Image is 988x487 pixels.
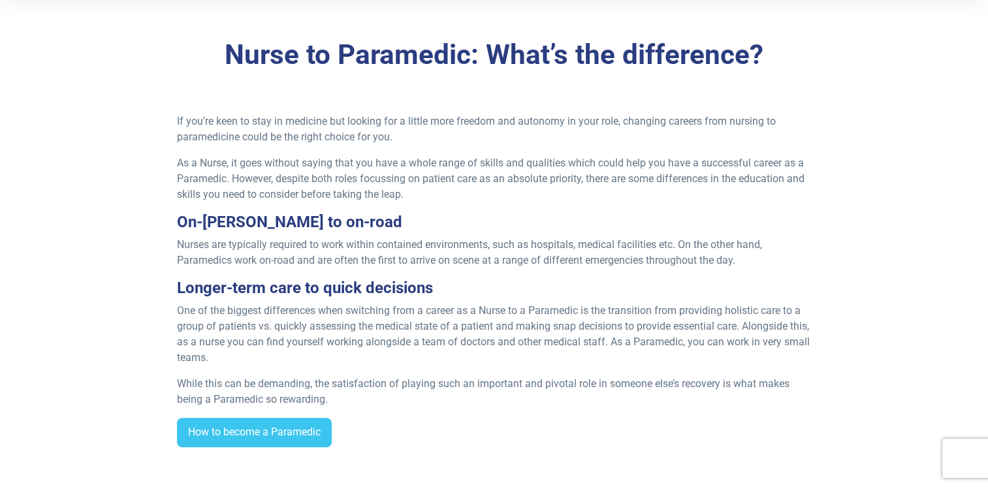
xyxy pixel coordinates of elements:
[177,418,332,448] a: How to become a Paramedic
[112,39,876,72] h3: Nurse to Paramedic: What’s the difference?
[177,303,811,366] p: One of the biggest differences when switching from a career as a Nurse to a Paramedic is the tran...
[177,376,811,407] p: While this can be demanding, the satisfaction of playing such an important and pivotal role in so...
[177,213,402,231] strong: On-[PERSON_NAME] to on-road
[177,279,433,297] strong: Longer-term care to quick decisions
[177,155,811,202] p: As a Nurse, it goes without saying that you have a whole range of skills and qualities which coul...
[177,237,811,268] p: Nurses are typically required to work within contained environments, such as hospitals, medical f...
[177,115,776,143] span: If you’re keen to stay in medicine but looking for a little more freedom and autonomy in your rol...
